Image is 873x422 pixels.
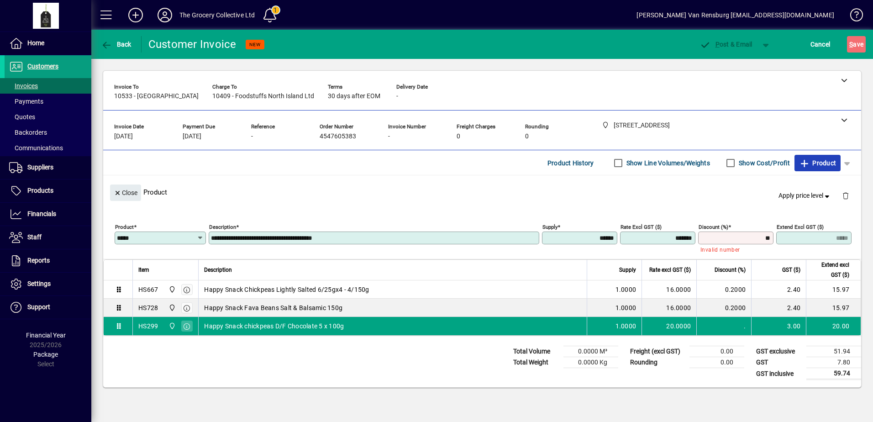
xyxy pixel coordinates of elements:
a: Payments [5,94,91,109]
span: NEW [249,42,261,47]
td: 15.97 [806,280,861,299]
span: Invoices [9,82,38,90]
span: 1.0000 [615,303,636,312]
span: Rate excl GST ($) [649,265,691,275]
span: [DATE] [114,133,133,140]
span: Cancel [810,37,831,52]
td: 15.97 [806,299,861,317]
td: 0.00 [689,357,744,368]
td: 51.94 [806,346,861,357]
span: 1.0000 [615,322,636,331]
span: Staff [27,233,42,241]
td: GST [752,357,806,368]
a: Staff [5,226,91,249]
span: ost & Email [699,41,752,48]
span: Happy Snack chickpeas D/F Chocolate 5 x 100g [204,322,344,331]
div: 20.0000 [647,322,691,331]
span: Reports [27,257,50,264]
span: Item [138,265,149,275]
span: - [388,133,390,140]
td: 0.0000 M³ [563,346,618,357]
label: Show Line Volumes/Weights [625,158,710,168]
button: Close [110,185,141,201]
button: Save [847,36,866,53]
button: Profile [150,7,179,23]
mat-error: Invalid number [700,244,766,254]
span: - [396,93,398,100]
span: 10409 - Foodstuffs North Island Ltd [212,93,314,100]
td: Freight (excl GST) [626,346,689,357]
a: Home [5,32,91,55]
td: 0.2000 [696,280,751,299]
td: 0.00 [689,346,744,357]
span: S [849,41,853,48]
a: Quotes [5,109,91,125]
div: 16.0000 [647,303,691,312]
mat-label: Product [115,224,134,230]
div: Customer Invoice [148,37,237,52]
span: Quotes [9,113,35,121]
td: 0.2000 [696,299,751,317]
button: Delete [835,185,857,206]
a: Support [5,296,91,319]
span: Financial Year [26,332,66,339]
span: 4/75 Apollo Drive [166,285,177,295]
span: Products [27,187,53,194]
div: HS667 [138,285,158,294]
app-page-header-button: Delete [835,191,857,200]
span: Supply [619,265,636,275]
span: 0 [457,133,460,140]
span: Happy Snack Fava Beans Salt & Balsamic 150g [204,303,342,312]
span: Apply price level [778,191,831,200]
span: GST ($) [782,265,800,275]
span: - [251,133,253,140]
a: Financials [5,203,91,226]
span: Close [114,185,137,200]
span: Customers [27,63,58,70]
label: Show Cost/Profit [737,158,790,168]
span: Home [27,39,44,47]
span: Happy Snack Chickpeas Lightly Salted 6/25gx4 - 4/150g [204,285,369,294]
div: The Grocery Collective Ltd [179,8,255,22]
app-page-header-button: Close [108,188,143,196]
span: Settings [27,280,51,287]
a: Backorders [5,125,91,140]
div: HS728 [138,303,158,312]
span: Description [204,265,232,275]
span: [DATE] [183,133,201,140]
a: Suppliers [5,156,91,179]
div: HS299 [138,322,158,331]
button: Add [121,7,150,23]
span: Communications [9,144,63,152]
td: 2.40 [751,280,806,299]
a: Settings [5,273,91,295]
td: 0.0000 Kg [563,357,618,368]
mat-label: Supply [542,224,557,230]
span: Financials [27,210,56,217]
td: 20.00 [806,317,861,335]
span: ave [849,37,863,52]
span: 30 days after EOM [328,93,380,100]
button: Post & Email [695,36,757,53]
div: Product [103,175,861,209]
td: Total Weight [509,357,563,368]
span: Package [33,351,58,358]
button: Product History [544,155,598,171]
a: Invoices [5,78,91,94]
span: Suppliers [27,164,53,171]
mat-label: Rate excl GST ($) [621,224,662,230]
div: [PERSON_NAME] Van Rensburg [EMAIL_ADDRESS][DOMAIN_NAME] [636,8,834,22]
span: P [715,41,720,48]
a: Knowledge Base [843,2,862,32]
a: Communications [5,140,91,156]
mat-label: Discount (%) [699,224,728,230]
span: Support [27,303,50,311]
span: 1.0000 [615,285,636,294]
span: 4/75 Apollo Drive [166,321,177,331]
td: 2.40 [751,299,806,317]
span: 4547605383 [320,133,356,140]
span: Product History [547,156,594,170]
span: Extend excl GST ($) [812,260,849,280]
mat-label: Description [209,224,236,230]
span: Backorders [9,129,47,136]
